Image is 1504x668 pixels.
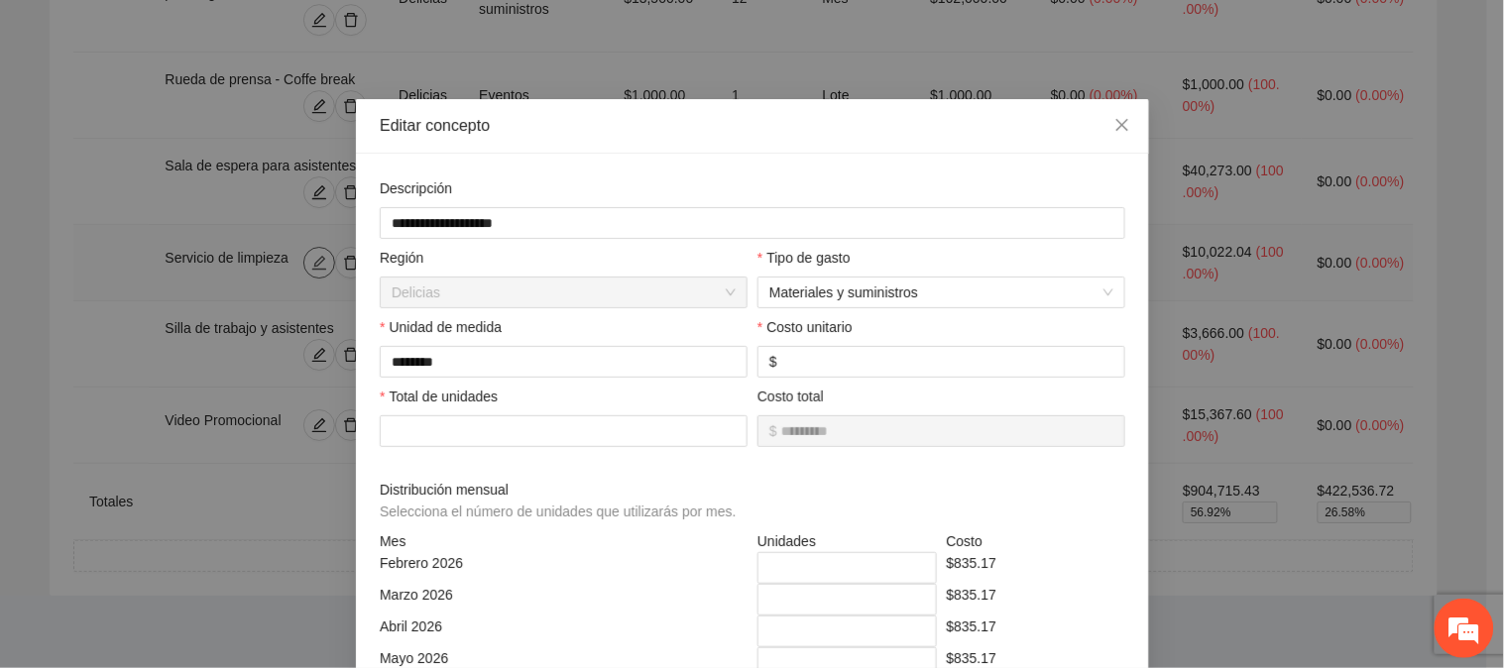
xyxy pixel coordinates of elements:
div: $835.17 [941,615,1130,647]
div: Editar concepto [380,115,1125,137]
div: Chatee con nosotros ahora [103,101,333,127]
div: Febrero 2026 [375,552,752,584]
label: Descripción [380,177,452,199]
span: $ [769,351,777,373]
div: $835.17 [941,584,1130,615]
span: $ [769,420,777,442]
label: Unidad de medida [380,316,502,338]
div: Mes [375,530,752,552]
label: Costo unitario [757,316,853,338]
label: Región [380,247,423,269]
div: Costo [941,530,1130,552]
div: Marzo 2026 [375,584,752,615]
label: Tipo de gasto [757,247,851,269]
span: Estamos en línea. [115,220,274,420]
span: Selecciona el número de unidades que utilizarás por mes. [380,503,737,519]
textarea: Escriba su mensaje y pulse “Intro” [10,452,378,521]
button: Close [1096,99,1149,153]
label: Costo total [757,386,824,407]
label: Total de unidades [380,386,498,407]
div: $835.17 [941,552,1130,584]
span: close [1114,117,1130,133]
div: Unidades [752,530,942,552]
div: Abril 2026 [375,615,752,647]
span: Delicias [392,278,736,307]
div: Minimizar ventana de chat en vivo [325,10,373,57]
span: Distribución mensual [380,479,744,522]
span: Materiales y suministros [769,278,1113,307]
